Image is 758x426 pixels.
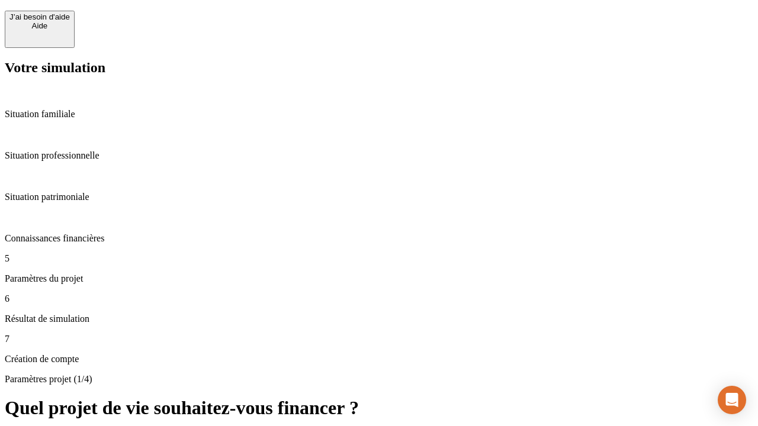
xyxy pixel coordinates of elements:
[5,293,753,304] p: 6
[5,150,753,161] p: Situation professionnelle
[5,233,753,244] p: Connaissances financières
[5,109,753,120] p: Situation familiale
[5,192,753,202] p: Situation patrimoniale
[5,60,753,76] h2: Votre simulation
[5,397,753,419] h1: Quel projet de vie souhaitez-vous financer ?
[5,374,753,385] p: Paramètres projet (1/4)
[5,273,753,284] p: Paramètres du projet
[9,21,70,30] div: Aide
[5,354,753,364] p: Création de compte
[9,12,70,21] div: J’ai besoin d'aide
[5,253,753,264] p: 5
[5,314,753,324] p: Résultat de simulation
[718,386,746,414] div: Open Intercom Messenger
[5,334,753,344] p: 7
[5,11,75,48] button: J’ai besoin d'aideAide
